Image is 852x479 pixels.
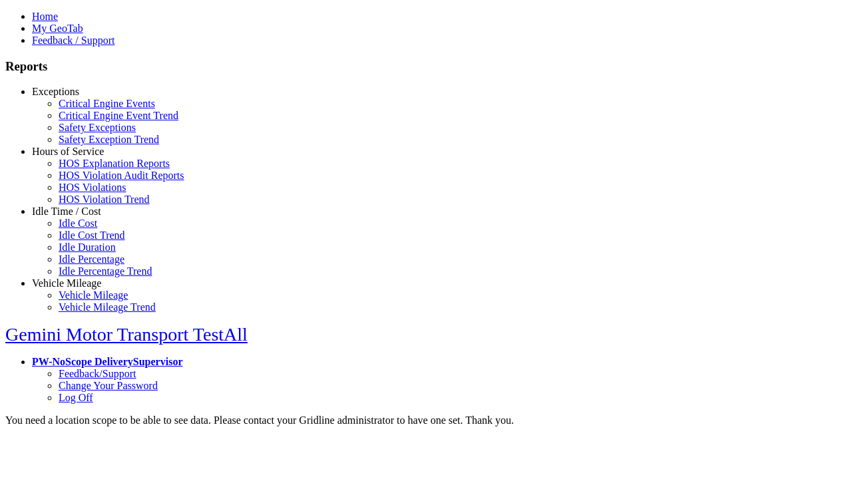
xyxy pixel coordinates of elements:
h3: Reports [5,59,847,74]
a: Idle Time / Cost [32,206,101,217]
a: HOS Violation Trend [59,194,150,205]
a: Feedback / Support [32,35,114,46]
a: Idle Percentage [59,253,124,265]
a: Idle Percentage Trend [59,265,152,277]
a: Feedback/Support [59,368,136,379]
a: Home [32,11,58,22]
a: Hours of Service [32,146,104,157]
a: Safety Exception Trend [59,134,159,145]
a: My GeoTab [32,23,83,34]
a: HOS Violation Audit Reports [59,170,184,181]
a: Idle Cost [59,218,97,229]
a: Change Your Password [59,380,158,391]
a: Vehicle Mileage [32,277,101,289]
a: Safety Exceptions [59,122,136,133]
a: HOS Explanation Reports [59,158,170,169]
a: Critical Engine Event Trend [59,110,178,121]
a: Gemini Motor Transport TestAll [5,324,248,345]
a: Exceptions [32,86,79,97]
div: You need a location scope to be able to see data. Please contact your Gridline administrator to h... [5,414,847,426]
a: Log Off [59,392,93,403]
a: HOS Violations [59,182,126,193]
a: Idle Duration [59,241,116,253]
a: Vehicle Mileage Trend [59,301,156,313]
a: Idle Cost Trend [59,230,125,241]
a: Critical Engine Events [59,98,155,109]
a: Vehicle Mileage [59,289,128,301]
a: PW-NoScope DeliverySupervisor [32,356,182,367]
